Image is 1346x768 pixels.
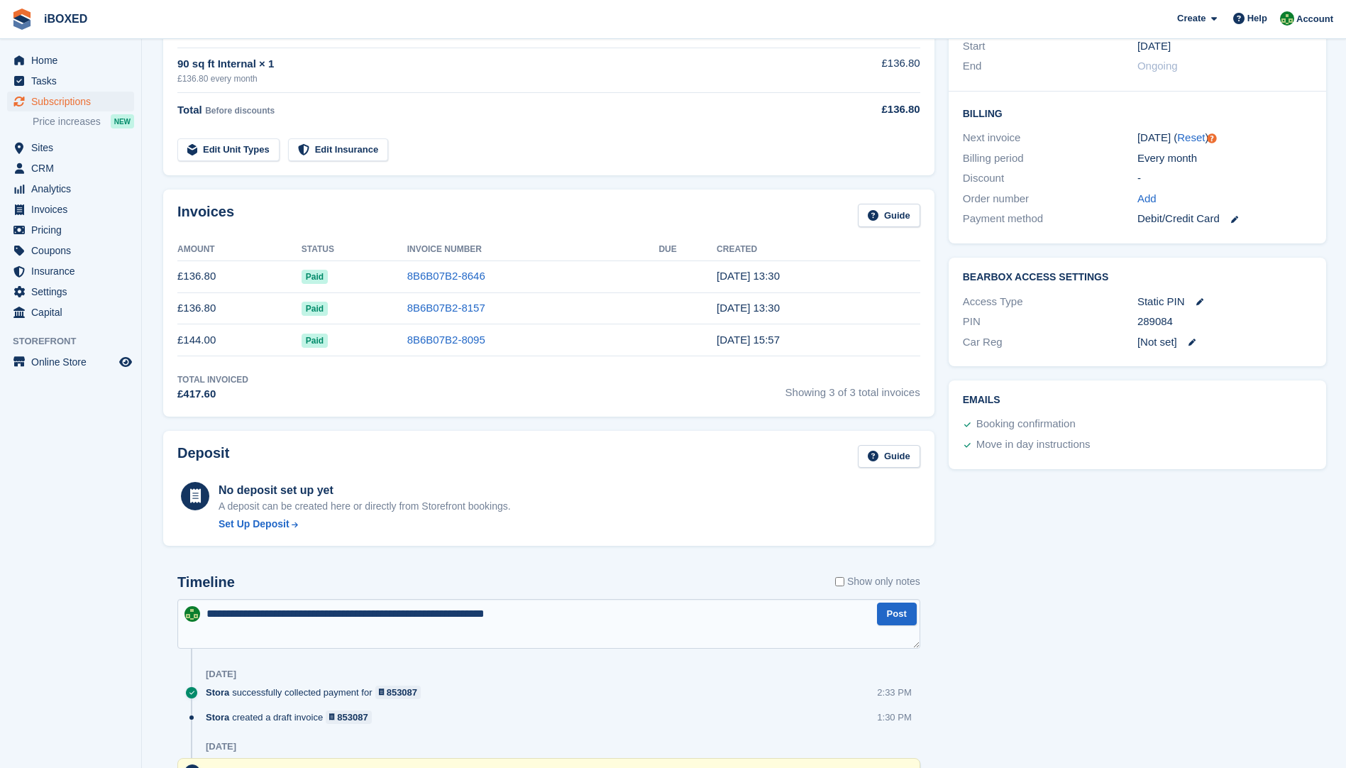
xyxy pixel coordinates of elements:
[111,114,134,128] div: NEW
[302,270,328,284] span: Paid
[31,179,116,199] span: Analytics
[7,302,134,322] a: menu
[177,72,805,85] div: £136.80 every month
[1137,294,1312,310] div: Static PIN
[219,482,511,499] div: No deposit set up yet
[963,58,1137,75] div: End
[7,261,134,281] a: menu
[963,150,1137,167] div: Billing period
[7,220,134,240] a: menu
[976,416,1076,433] div: Booking confirmation
[177,373,248,386] div: Total Invoiced
[7,282,134,302] a: menu
[31,71,116,91] span: Tasks
[858,445,920,468] a: Guide
[31,282,116,302] span: Settings
[31,50,116,70] span: Home
[33,115,101,128] span: Price increases
[1177,11,1206,26] span: Create
[31,199,116,219] span: Invoices
[219,499,511,514] p: A deposit can be created here or directly from Storefront bookings.
[835,574,920,589] label: Show only notes
[387,686,417,699] div: 853087
[407,270,485,282] a: 8B6B07B2-8646
[1177,131,1205,143] a: Reset
[375,686,421,699] a: 853087
[407,238,659,261] th: Invoice Number
[717,334,780,346] time: 2025-08-08 14:57:50 UTC
[963,294,1137,310] div: Access Type
[407,334,485,346] a: 8B6B07B2-8095
[1137,150,1312,167] div: Every month
[7,352,134,372] a: menu
[177,56,805,72] div: 90 sq ft Internal × 1
[963,130,1137,146] div: Next invoice
[219,517,511,532] a: Set Up Deposit
[1280,11,1294,26] img: Amanda Forder
[302,334,328,348] span: Paid
[31,352,116,372] span: Online Store
[337,711,368,724] div: 853087
[963,395,1312,406] h2: Emails
[326,711,372,724] a: 853087
[206,711,229,724] span: Stora
[963,170,1137,187] div: Discount
[1137,38,1171,55] time: 2025-08-07 23:00:00 UTC
[717,270,780,282] time: 2025-09-12 12:30:58 UTC
[7,179,134,199] a: menu
[1296,12,1333,26] span: Account
[177,138,280,162] a: Edit Unit Types
[963,211,1137,227] div: Payment method
[177,204,234,227] h2: Invoices
[302,302,328,316] span: Paid
[835,574,844,589] input: Show only notes
[302,238,407,261] th: Status
[206,711,379,724] div: created a draft invoice
[31,241,116,260] span: Coupons
[7,71,134,91] a: menu
[7,158,134,178] a: menu
[177,104,202,116] span: Total
[1137,170,1312,187] div: -
[38,7,93,31] a: iBOXED
[7,138,134,158] a: menu
[1206,132,1218,145] div: Tooltip anchor
[184,606,200,622] img: Amanda Forder
[877,686,911,699] div: 2:33 PM
[11,9,33,30] img: stora-icon-8386f47178a22dfd0bd8f6a31ec36ba5ce8667c1dd55bd0f319d3a0aa187defe.svg
[13,334,141,349] span: Storefront
[31,261,116,281] span: Insurance
[963,106,1312,120] h2: Billing
[7,199,134,219] a: menu
[717,302,780,314] time: 2025-08-12 12:30:42 UTC
[117,353,134,371] a: Preview store
[177,324,302,356] td: £144.00
[177,445,229,468] h2: Deposit
[31,302,116,322] span: Capital
[206,669,236,680] div: [DATE]
[963,334,1137,351] div: Car Reg
[1247,11,1267,26] span: Help
[177,386,248,402] div: £417.60
[33,114,134,129] a: Price increases NEW
[658,238,717,261] th: Due
[805,102,920,118] div: £136.80
[177,260,302,292] td: £136.80
[7,92,134,111] a: menu
[407,302,485,314] a: 8B6B07B2-8157
[1137,314,1312,330] div: 289084
[206,686,229,699] span: Stora
[1137,130,1312,146] div: [DATE] ( )
[7,50,134,70] a: menu
[963,38,1137,55] div: Start
[177,574,235,591] h2: Timeline
[805,48,920,92] td: £136.80
[31,158,116,178] span: CRM
[219,517,289,532] div: Set Up Deposit
[1137,60,1178,72] span: Ongoing
[858,204,920,227] a: Guide
[963,314,1137,330] div: PIN
[1137,334,1312,351] div: [Not set]
[717,238,920,261] th: Created
[963,191,1137,207] div: Order number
